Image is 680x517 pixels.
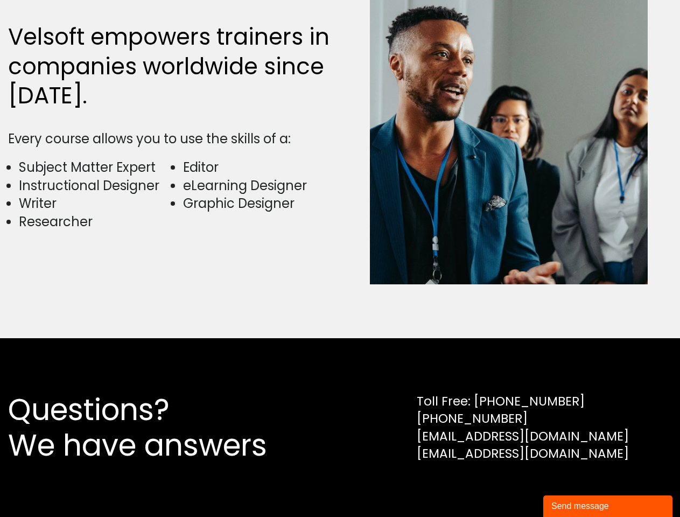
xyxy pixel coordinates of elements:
[183,194,334,213] li: Graphic Designer
[8,23,335,111] h2: Velsoft empowers trainers in companies worldwide since [DATE].
[543,493,675,517] iframe: chat widget
[19,177,170,195] li: Instructional Designer
[8,392,306,463] h2: Questions? We have answers
[8,130,335,148] div: Every course allows you to use the skills of a:
[183,177,334,195] li: eLearning Designer
[417,393,629,462] div: Toll Free: [PHONE_NUMBER] [PHONE_NUMBER] [EMAIL_ADDRESS][DOMAIN_NAME] [EMAIL_ADDRESS][DOMAIN_NAME]
[183,158,334,177] li: Editor
[19,194,170,213] li: Writer
[19,213,170,231] li: Researcher
[19,158,170,177] li: Subject Matter Expert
